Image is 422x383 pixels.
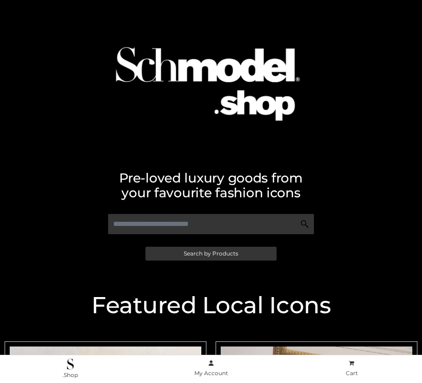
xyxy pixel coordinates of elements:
[5,170,417,200] h2: Pre-loved luxury goods from your favourite fashion icons
[300,219,309,229] img: Search Icon
[141,358,282,379] a: My Account
[145,247,277,261] a: Search by Products
[346,370,358,377] span: Cart
[67,359,74,370] img: .Shop
[184,251,238,256] span: Search by Products
[281,358,422,379] a: Cart
[62,371,78,378] span: .Shop
[194,370,228,377] span: My Account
